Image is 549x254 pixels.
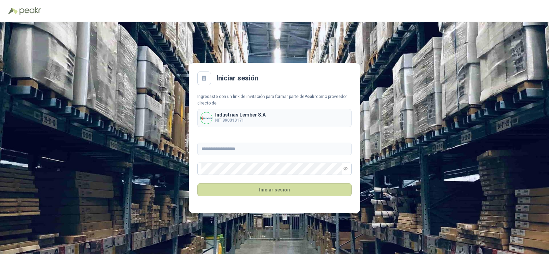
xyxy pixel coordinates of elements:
[217,73,258,84] h2: Iniciar sesión
[222,118,244,123] b: 890310171
[19,7,41,15] img: Peakr
[197,93,352,107] div: Ingresaste con un link de invitación para formar parte de como proveedor directo de:
[215,117,266,124] p: NIT
[215,112,266,117] p: Industrias Lember S.A
[343,167,348,171] span: eye-invisible
[304,94,316,99] b: Peakr
[197,183,352,196] button: Iniciar sesión
[201,112,212,124] img: Company Logo
[8,8,18,14] img: Logo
